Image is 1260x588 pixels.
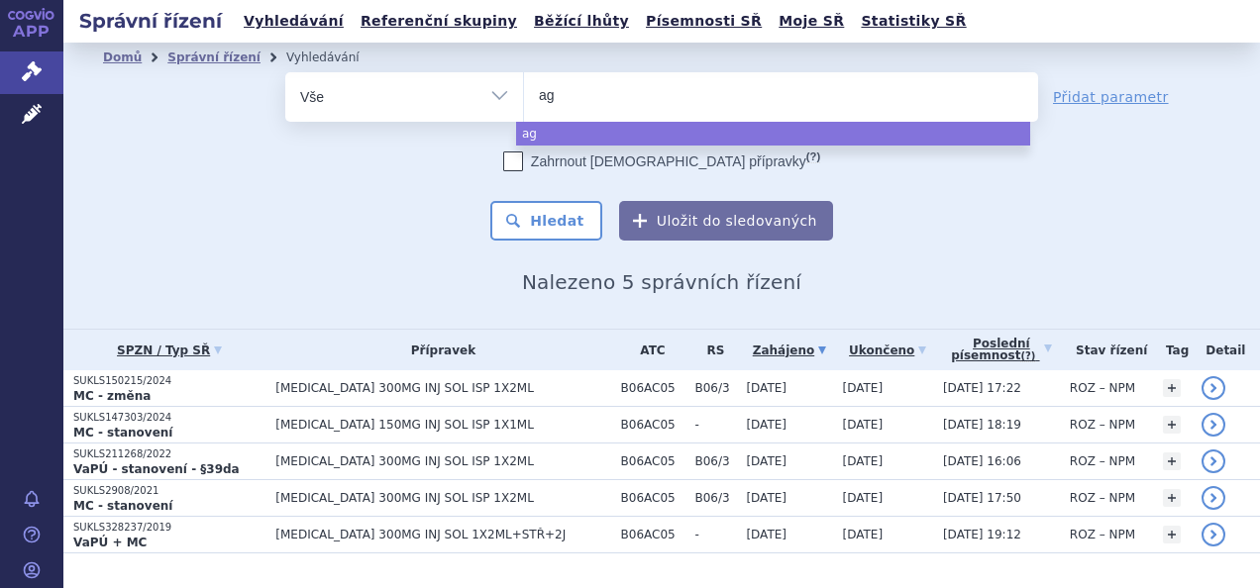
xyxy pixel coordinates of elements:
span: [DATE] [746,418,787,432]
p: SUKLS328237/2019 [73,521,265,535]
span: [DATE] [843,381,884,395]
span: ROZ – NPM [1070,528,1135,541]
span: [MEDICAL_DATA] 300MG INJ SOL ISP 1X2ML [275,454,610,468]
th: Přípravek [265,330,610,370]
a: Statistiky SŘ [855,8,972,35]
strong: MC - stanovení [73,499,172,513]
span: [DATE] [746,454,787,468]
span: [DATE] 18:19 [943,418,1021,432]
a: Zahájeno [746,337,832,364]
span: [DATE] [843,491,884,505]
span: ROZ – NPM [1070,418,1135,432]
a: Písemnosti SŘ [640,8,768,35]
span: [DATE] [746,491,787,505]
span: B06/3 [694,454,736,468]
p: SUKLS147303/2024 [73,411,265,425]
button: Hledat [490,201,602,241]
li: ag [516,122,1030,146]
th: Tag [1153,330,1191,370]
span: [DATE] 16:06 [943,454,1021,468]
th: Stav řízení [1060,330,1154,370]
span: ROZ – NPM [1070,454,1135,468]
span: [DATE] [843,528,884,541]
span: B06AC05 [621,528,685,541]
li: Vyhledávání [286,43,385,72]
a: Ukončeno [843,337,933,364]
a: Domů [103,50,142,64]
abbr: (?) [1020,350,1035,362]
span: [MEDICAL_DATA] 300MG INJ SOL ISP 1X2ML [275,491,610,505]
span: - [694,418,736,432]
a: Moje SŘ [773,8,850,35]
a: Poslednípísemnost(?) [943,330,1060,370]
span: Nalezeno 5 správních řízení [522,270,801,294]
span: [DATE] 17:22 [943,381,1021,395]
th: ATC [611,330,685,370]
span: [MEDICAL_DATA] 300MG INJ SOL 1X2ML+STŘ+2J [275,528,610,541]
a: SPZN / Typ SŘ [73,337,265,364]
span: [DATE] [746,528,787,541]
th: RS [684,330,736,370]
span: B06AC05 [621,491,685,505]
span: [DATE] [843,418,884,432]
label: Zahrnout [DEMOGRAPHIC_DATA] přípravky [503,151,820,171]
span: [DATE] [843,454,884,468]
a: detail [1202,413,1225,437]
a: + [1163,379,1181,397]
a: Přidat parametr [1053,87,1169,107]
strong: MC - stanovení [73,426,172,440]
h2: Správní řízení [63,7,238,35]
a: + [1163,452,1181,470]
span: [MEDICAL_DATA] 300MG INJ SOL ISP 1X2ML [275,381,610,395]
strong: VaPÚ - stanovení - §39da [73,462,240,476]
a: Správní řízení [167,50,261,64]
span: ROZ – NPM [1070,491,1135,505]
p: SUKLS211268/2022 [73,447,265,461]
span: B06/3 [694,381,736,395]
p: SUKLS2908/2021 [73,484,265,498]
span: [DATE] 17:50 [943,491,1021,505]
button: Uložit do sledovaných [619,201,833,241]
th: Detail [1192,330,1260,370]
span: ROZ – NPM [1070,381,1135,395]
a: detail [1202,486,1225,510]
span: B06AC05 [621,381,685,395]
a: detail [1202,449,1225,473]
span: [DATE] [746,381,787,395]
a: detail [1202,523,1225,546]
a: + [1163,526,1181,543]
a: Běžící lhůty [528,8,635,35]
span: B06AC05 [621,454,685,468]
abbr: (?) [806,150,820,163]
span: [MEDICAL_DATA] 150MG INJ SOL ISP 1X1ML [275,418,610,432]
a: detail [1202,376,1225,400]
span: [DATE] 19:12 [943,528,1021,541]
p: SUKLS150215/2024 [73,374,265,388]
strong: MC - změna [73,389,151,403]
strong: VaPÚ + MC [73,536,147,549]
a: + [1163,416,1181,434]
span: B06/3 [694,491,736,505]
span: B06AC05 [621,418,685,432]
a: Vyhledávání [238,8,350,35]
a: + [1163,489,1181,507]
span: - [694,528,736,541]
a: Referenční skupiny [355,8,523,35]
